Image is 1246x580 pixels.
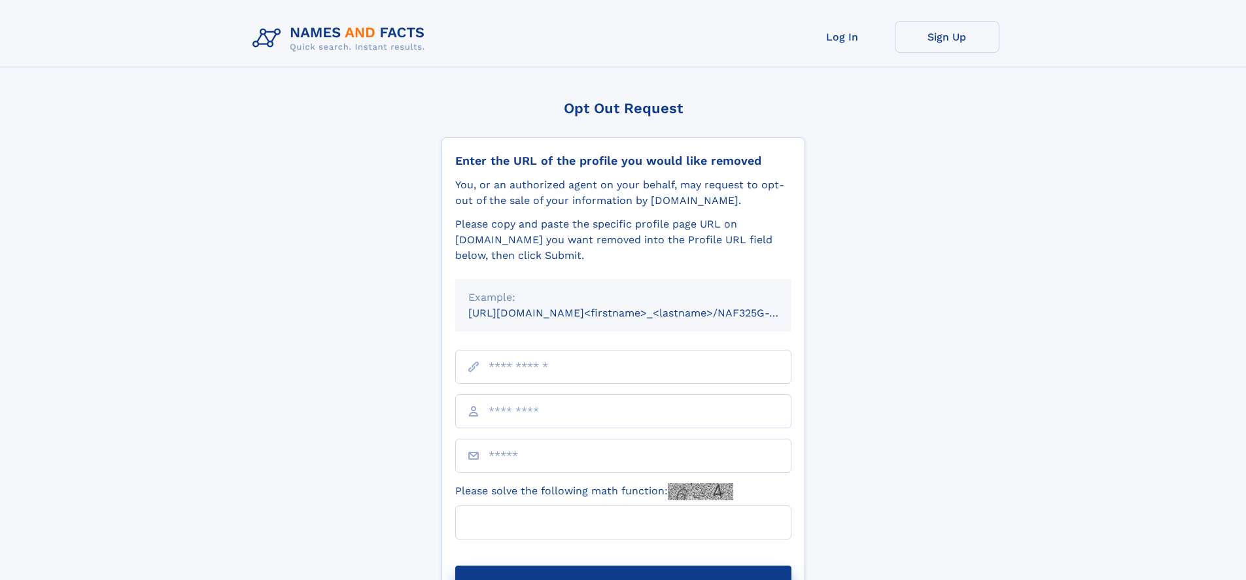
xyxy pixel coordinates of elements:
[455,177,791,209] div: You, or an authorized agent on your behalf, may request to opt-out of the sale of your informatio...
[455,154,791,168] div: Enter the URL of the profile you would like removed
[468,307,816,319] small: [URL][DOMAIN_NAME]<firstname>_<lastname>/NAF325G-xxxxxxxx
[247,21,436,56] img: Logo Names and Facts
[455,216,791,264] div: Please copy and paste the specific profile page URL on [DOMAIN_NAME] you want removed into the Pr...
[468,290,778,305] div: Example:
[455,483,733,500] label: Please solve the following math function:
[895,21,999,53] a: Sign Up
[441,100,805,116] div: Opt Out Request
[790,21,895,53] a: Log In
